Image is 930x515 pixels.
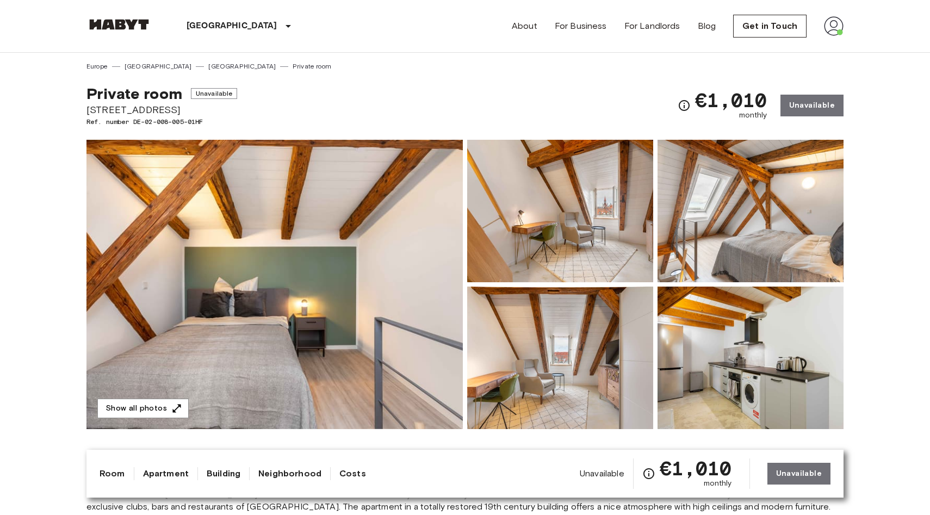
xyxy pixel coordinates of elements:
img: Habyt [86,19,152,30]
a: Apartment [143,467,189,480]
button: Show all photos [97,399,189,419]
img: Picture of unit DE-02-008-005-01HF [467,287,653,429]
a: For Landlords [624,20,680,33]
a: Private room [293,61,331,71]
a: About [512,20,537,33]
a: Building [207,467,240,480]
svg: Check cost overview for full price breakdown. Please note that discounts apply to new joiners onl... [642,467,655,480]
svg: Check cost overview for full price breakdown. Please note that discounts apply to new joiners onl... [678,99,691,112]
span: monthly [704,478,732,489]
span: Unavailable [580,468,624,480]
span: monthly [739,110,767,121]
a: Room [100,467,125,480]
img: avatar [824,16,844,36]
span: Unavailable [191,88,238,99]
span: Ref. number DE-02-008-005-01HF [86,117,237,127]
span: [STREET_ADDRESS] [86,103,237,117]
span: €1,010 [695,90,767,110]
a: [GEOGRAPHIC_DATA] [208,61,276,71]
img: Picture of unit DE-02-008-005-01HF [467,140,653,282]
span: €1,010 [660,458,732,478]
a: Neighborhood [258,467,321,480]
img: Picture of unit DE-02-008-005-01HF [658,287,844,429]
span: Private room [86,84,182,103]
a: For Business [555,20,607,33]
a: Get in Touch [733,15,807,38]
p: [GEOGRAPHIC_DATA] [187,20,277,33]
a: [GEOGRAPHIC_DATA] [125,61,192,71]
a: Blog [698,20,716,33]
img: Marketing picture of unit DE-02-008-005-01HF [86,140,463,429]
img: Picture of unit DE-02-008-005-01HF [658,140,844,282]
span: Live in the heart of [GEOGRAPHIC_DATA] with a nice view over the beautiful skyline of the city! J... [86,489,844,513]
a: Costs [339,467,366,480]
a: Europe [86,61,108,71]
